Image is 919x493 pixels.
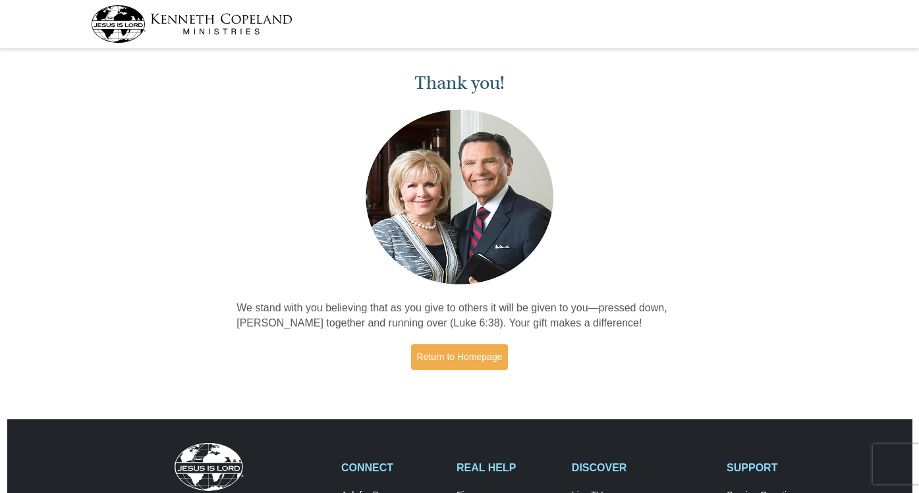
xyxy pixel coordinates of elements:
a: Return to Homepage [411,344,509,370]
h2: DISCOVER [572,461,713,474]
h2: SUPPORT [727,461,828,474]
h2: CONNECT [341,461,443,474]
h2: REAL HELP [457,461,558,474]
img: kcm-header-logo.svg [91,5,292,43]
img: Kenneth and Gloria [362,107,557,288]
p: We stand with you believing that as you give to others it will be given to you—pressed down, [PER... [237,301,682,331]
h1: Thank you! [237,72,682,94]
